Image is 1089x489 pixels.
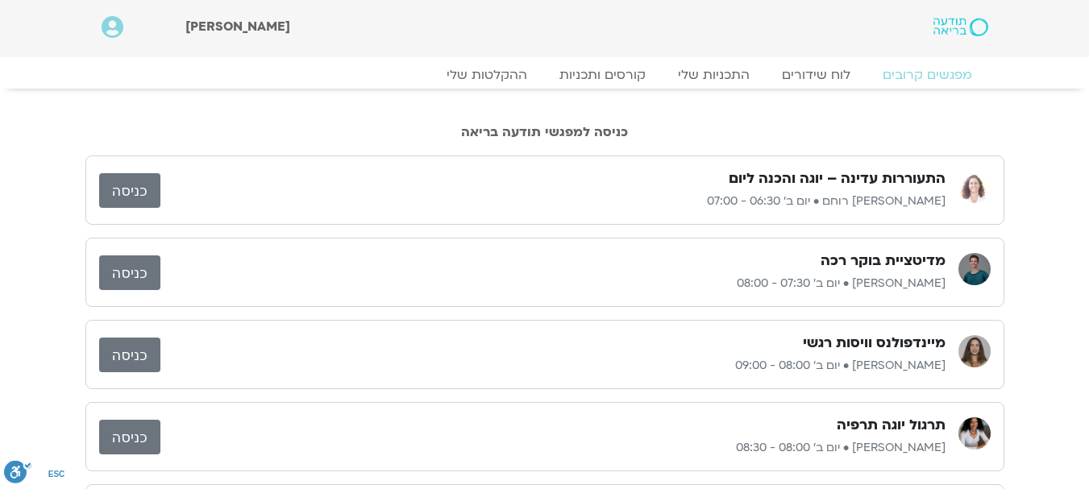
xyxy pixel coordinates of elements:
[102,67,988,83] nav: Menu
[430,67,543,83] a: ההקלטות שלי
[185,18,290,35] span: [PERSON_NAME]
[803,334,946,353] h3: מיינדפולנס וויסות רגשי
[766,67,867,83] a: לוח שידורים
[958,335,991,367] img: הילן נבות
[85,125,1004,139] h2: כניסה למפגשי תודעה בריאה
[99,173,160,208] a: כניסה
[160,438,946,458] p: [PERSON_NAME] • יום ב׳ 08:00 - 08:30
[160,274,946,293] p: [PERSON_NAME] • יום ב׳ 07:30 - 08:00
[543,67,662,83] a: קורסים ותכניות
[958,417,991,450] img: ענת קדר
[160,356,946,375] p: [PERSON_NAME] • יום ב׳ 08:00 - 09:00
[160,192,946,211] p: [PERSON_NAME] רוחם • יום ב׳ 06:30 - 07:00
[821,251,946,271] h3: מדיטציית בוקר רכה
[729,169,946,189] h3: התעוררות עדינה – יוגה והכנה ליום
[837,416,946,435] h3: תרגול יוגה תרפיה
[99,255,160,290] a: כניסה
[99,338,160,372] a: כניסה
[958,253,991,285] img: אורי דאובר
[958,171,991,203] img: אורנה סמלסון רוחם
[99,420,160,454] a: כניסה
[662,67,766,83] a: התכניות שלי
[867,67,988,83] a: מפגשים קרובים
